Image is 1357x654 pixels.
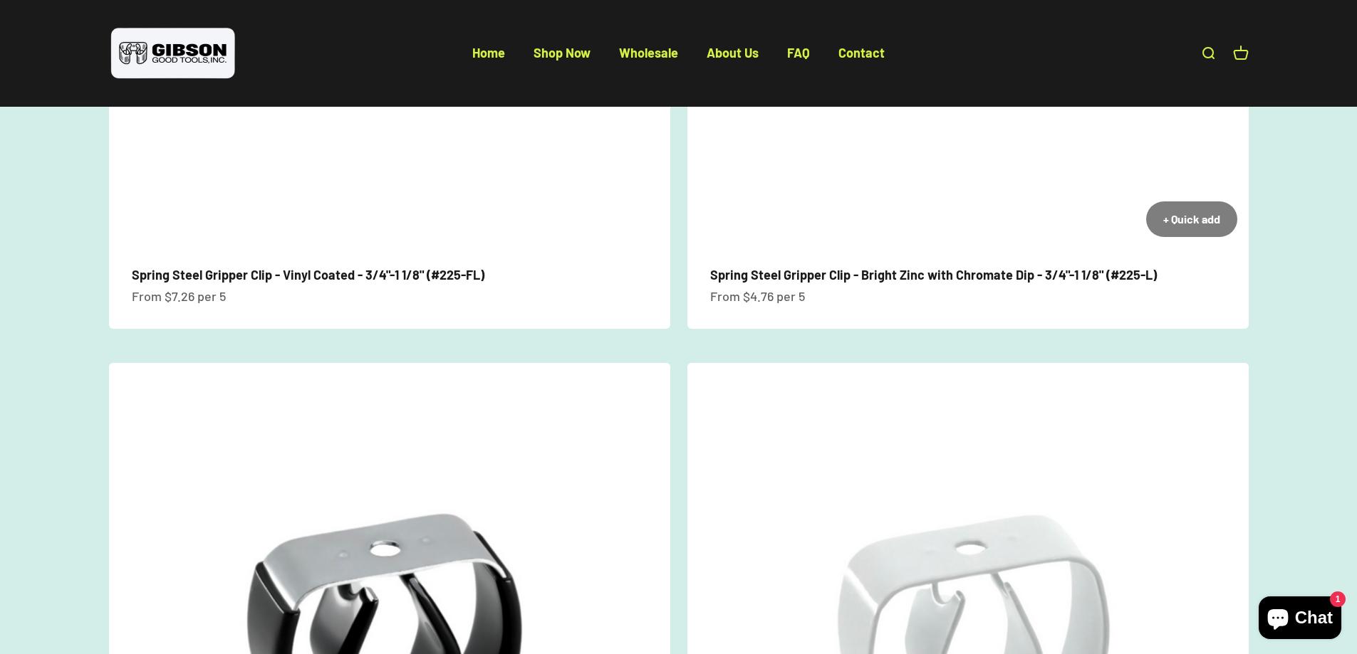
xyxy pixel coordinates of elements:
[710,286,805,307] sale-price: From $4.76 per 5
[1146,201,1237,237] button: + Quick add
[132,267,484,283] a: Spring Steel Gripper Clip - Vinyl Coated - 3/4"-1 1/8" (#225-FL)
[838,45,885,60] a: Contact
[1163,210,1220,228] div: + Quick add
[1254,596,1346,643] inbox-online-store-chat: Shopify online store chat
[132,286,226,307] sale-price: From $7.26 per 5
[472,45,505,60] a: Home
[707,45,759,60] a: About Us
[619,45,678,60] a: Wholesale
[534,45,591,60] a: Shop Now
[787,45,810,60] a: FAQ
[710,267,1157,283] a: Spring Steel Gripper Clip - Bright Zinc with Chromate Dip - 3/4"-1 1/8" (#225-L)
